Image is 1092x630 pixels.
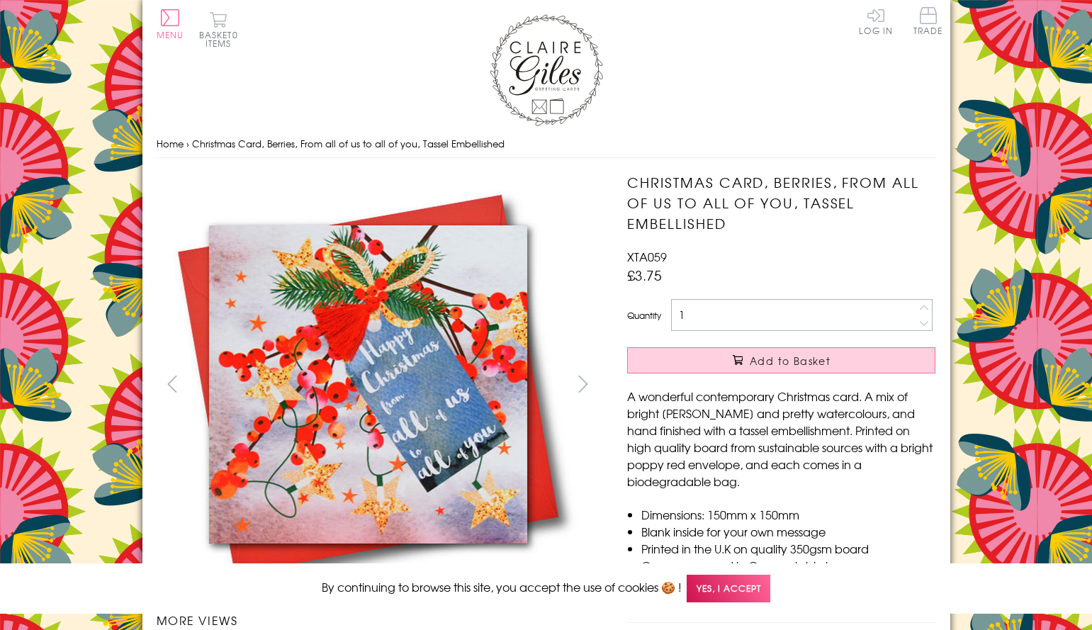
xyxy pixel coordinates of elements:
h3: More views [157,612,600,629]
span: Christmas Card, Berries, From all of us to all of you, Tassel Embellished [192,137,505,150]
img: Christmas Card, Berries, From all of us to all of you, Tassel Embellished [599,172,1024,597]
button: Basket0 items [199,11,238,47]
img: Claire Giles Greetings Cards [490,14,603,126]
nav: breadcrumbs [157,130,936,159]
p: A wonderful contemporary Christmas card. A mix of bright [PERSON_NAME] and pretty watercolours, a... [627,388,935,490]
li: Comes wrapped in Compostable bag [641,557,935,574]
li: Printed in the U.K on quality 350gsm board [641,540,935,557]
span: Yes, I accept [687,575,770,602]
span: 0 items [206,28,238,50]
span: XTA059 [627,248,667,265]
a: Trade [913,7,943,38]
img: Christmas Card, Berries, From all of us to all of you, Tassel Embellished [156,172,581,597]
span: Menu [157,28,184,41]
h1: Christmas Card, Berries, From all of us to all of you, Tassel Embellished [627,172,935,233]
button: prev [157,368,188,400]
button: next [567,368,599,400]
span: £3.75 [627,265,662,285]
span: Add to Basket [750,354,831,368]
li: Blank inside for your own message [641,523,935,540]
span: Trade [913,7,943,35]
a: Home [157,137,184,150]
li: Dimensions: 150mm x 150mm [641,506,935,523]
a: Log In [859,7,893,35]
label: Quantity [627,309,661,322]
button: Add to Basket [627,347,935,373]
span: › [186,137,189,150]
button: Menu [157,9,184,39]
